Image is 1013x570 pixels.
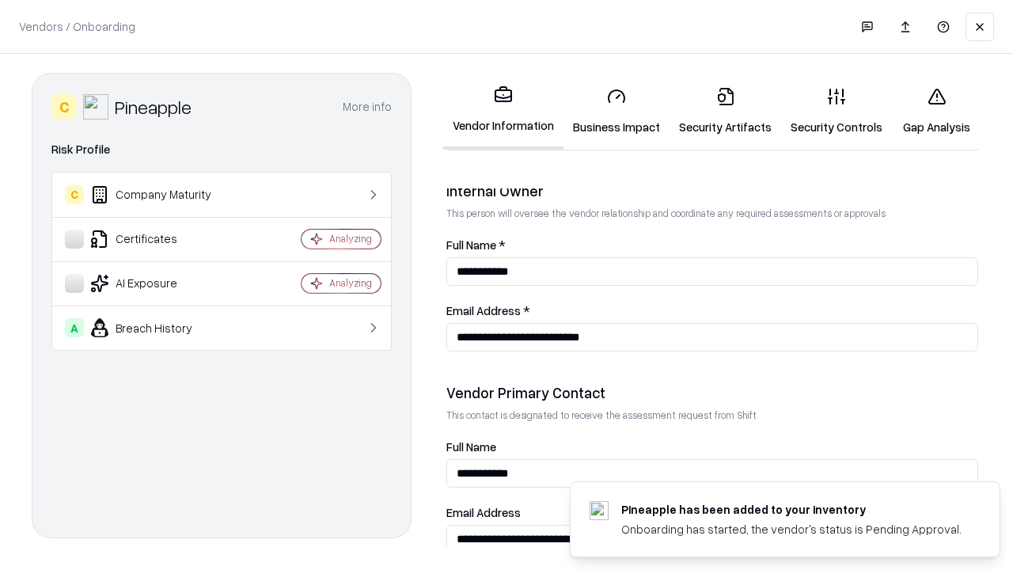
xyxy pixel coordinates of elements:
div: AI Exposure [65,274,254,293]
div: Breach History [65,318,254,337]
div: Certificates [65,230,254,249]
div: C [51,94,77,120]
div: Pineapple has been added to your inventory [621,501,962,518]
img: Pineapple [83,94,108,120]
p: This contact is designated to receive the assessment request from Shift [446,408,978,422]
div: Internal Owner [446,181,978,200]
a: Security Controls [781,74,892,148]
label: Email Address [446,507,978,519]
div: Vendor Primary Contact [446,383,978,402]
div: Risk Profile [51,140,392,159]
img: pineappleenergy.com [590,501,609,520]
div: Analyzing [329,276,372,290]
p: This person will oversee the vendor relationship and coordinate any required assessments or appro... [446,207,978,220]
div: Onboarding has started, the vendor's status is Pending Approval. [621,521,962,538]
div: A [65,318,84,337]
a: Gap Analysis [892,74,981,148]
p: Vendors / Onboarding [19,18,135,35]
label: Full Name [446,441,978,453]
div: Analyzing [329,232,372,245]
button: More info [343,93,392,121]
a: Vendor Information [443,73,563,150]
div: Company Maturity [65,185,254,204]
label: Email Address * [446,305,978,317]
div: C [65,185,84,204]
a: Business Impact [563,74,670,148]
a: Security Artifacts [670,74,781,148]
label: Full Name * [446,239,978,251]
div: Pineapple [115,94,192,120]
